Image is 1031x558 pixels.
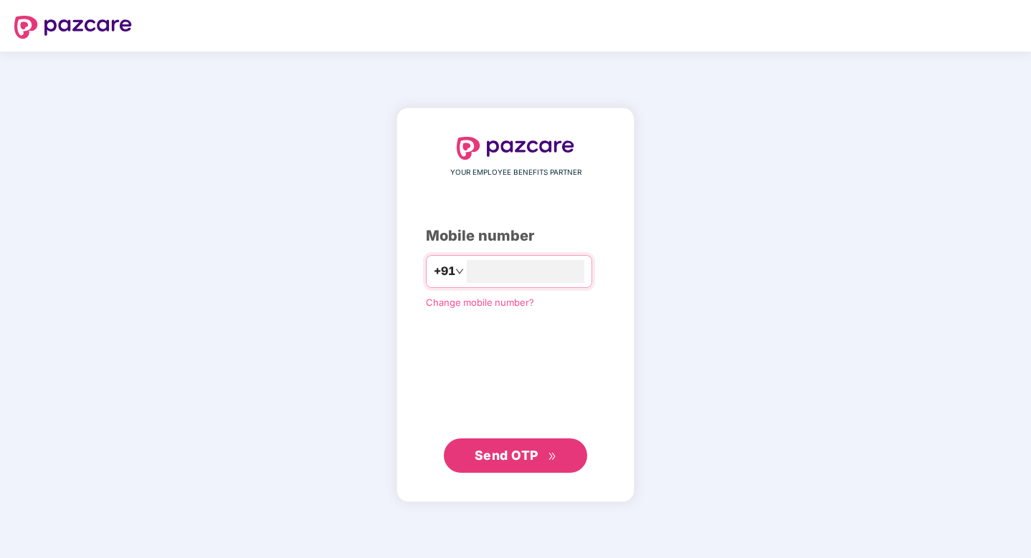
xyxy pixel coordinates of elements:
[450,167,581,178] span: YOUR EMPLOYEE BENEFITS PARTNER
[475,448,538,463] span: Send OTP
[457,137,574,160] img: logo
[426,225,605,247] div: Mobile number
[426,297,534,308] a: Change mobile number?
[455,267,464,276] span: down
[444,438,587,473] button: Send OTPdouble-right
[434,262,455,280] span: +91
[14,16,132,39] img: logo
[548,452,557,461] span: double-right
